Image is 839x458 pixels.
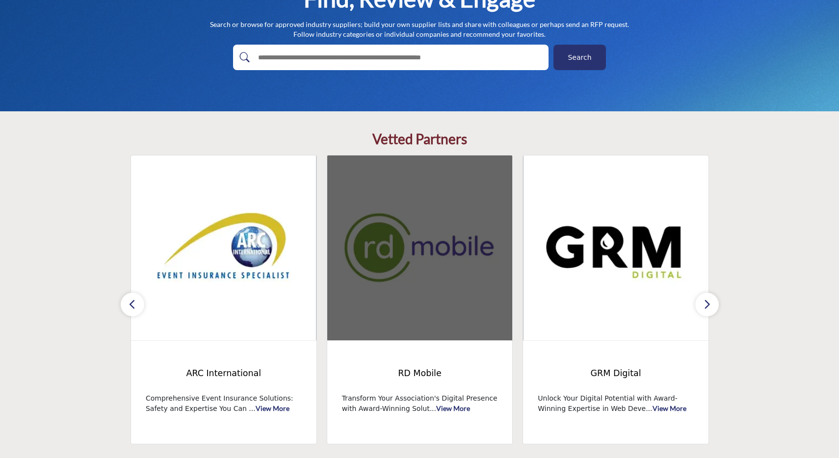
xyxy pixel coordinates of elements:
[653,404,686,412] a: View More
[131,155,316,340] img: ARC International
[146,367,302,380] span: ARC International
[146,360,302,386] a: ARC International
[538,360,694,386] a: GRM Digital
[436,404,470,412] a: View More
[523,155,708,340] img: GRM Digital
[327,155,513,340] img: RD Mobile
[146,393,302,414] p: Comprehensive Event Insurance Solutions: Safety and Expertise You Can ...
[342,367,498,380] span: RD Mobile
[538,367,694,380] span: GRM Digital
[210,20,629,39] p: Search or browse for approved industry suppliers; build your own supplier lists and share with co...
[553,45,606,70] button: Search
[256,404,289,412] a: View More
[372,131,467,148] h2: Vetted Partners
[568,52,591,63] span: Search
[342,393,498,414] p: Transform Your Association's Digital Presence with Award-Winning Solut...
[342,360,498,386] a: RD Mobile
[538,393,694,414] p: Unlock Your Digital Potential with Award-Winning Expertise in Web Deve...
